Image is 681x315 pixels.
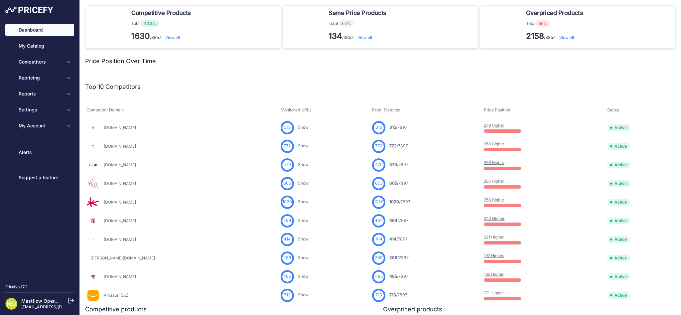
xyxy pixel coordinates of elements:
a: [EMAIL_ADDRESS][DOMAIN_NAME] [21,304,91,309]
p: /3857 [131,31,194,42]
h2: Overpriced products [383,305,442,314]
a: Show [298,236,309,241]
a: 414/7897 [389,236,408,241]
span: My Account [19,122,62,129]
a: 171 Higher [484,290,503,295]
a: 772/7897 [389,143,408,148]
span: Competitor Domain [86,107,124,112]
a: 315/7897 [389,125,407,130]
span: Active [607,292,630,299]
p: Total [526,20,586,27]
a: Show [298,181,309,186]
a: 485/7897 [389,274,408,279]
span: 3.5% [338,20,354,27]
span: 315 [389,125,396,130]
p: Total [131,20,194,27]
span: 289 [283,255,291,261]
span: 42.3% [141,20,160,27]
span: 713 [389,292,396,297]
a: View all [357,35,372,40]
strong: 1630 [131,31,150,41]
strong: 134 [329,31,342,41]
span: Overpriced Products [526,8,583,18]
strong: 2158 [526,31,544,41]
a: Mastflow Operator [21,298,63,304]
h2: Top 10 Competitors [85,82,141,91]
span: 605 [375,180,383,187]
span: Active [607,143,630,150]
span: 713 [375,292,382,298]
button: Reports [5,88,74,100]
a: 268 Higher [484,141,504,146]
span: Active [607,199,630,206]
span: 470 [375,162,383,168]
a: Show [298,274,309,279]
span: Active [607,218,630,224]
a: 185 Higher [484,272,504,277]
p: Total [329,20,389,27]
span: 485 [375,273,383,280]
span: Active [607,273,630,280]
button: Competitors [5,56,74,68]
span: 772 [375,143,382,149]
span: Active [607,255,630,261]
span: 414 [375,236,382,242]
span: Active [607,124,630,131]
a: 279 Higher [484,123,504,128]
span: 315 [284,124,291,131]
a: 605/7897 [389,181,408,186]
span: 605 [283,180,291,187]
span: 464 [389,218,397,223]
span: 315 [375,124,382,131]
span: 464 [375,218,383,224]
span: 485 [283,273,291,280]
nav: Sidebar [5,24,74,276]
span: Active [607,180,630,187]
a: 242 Higher [484,216,505,221]
a: [DOMAIN_NAME] [104,162,136,167]
span: 414 [284,236,291,242]
span: 1020 [389,199,399,204]
a: 192 Higher [484,253,504,258]
a: View all [165,35,180,40]
a: Show [298,218,309,223]
a: Amazon (DE) [104,293,128,298]
a: [DOMAIN_NAME] [104,218,136,223]
button: Repricing [5,72,74,84]
a: [DOMAIN_NAME] [104,237,136,242]
a: Suggest a feature [5,172,74,184]
a: 266 Higher [484,160,504,165]
span: 772 [284,143,291,149]
a: [DOMAIN_NAME] [104,181,136,186]
span: 56% [535,20,551,27]
a: Show [298,143,309,148]
a: 713/7897 [389,292,407,297]
h2: Price Position Over Time [85,57,156,66]
span: 470 [283,162,291,168]
a: 470/7897 [389,162,408,167]
span: 414 [389,236,396,241]
p: /3857 [526,31,586,42]
span: 1020 [374,199,384,205]
span: 485 [389,274,397,279]
span: 713 [284,292,291,298]
a: 265 Higher [484,179,504,184]
a: Show [298,255,309,260]
a: 1020/7897 [389,199,410,204]
a: Show [298,162,309,167]
a: My Catalog [5,40,74,52]
span: 289 [389,255,397,260]
img: Pricefy Logo [5,7,53,13]
p: /3857 [329,31,389,42]
span: Settings [19,106,62,113]
span: 470 [389,162,397,167]
span: Same Price Products [329,8,386,18]
a: 221 Higher [484,235,504,239]
a: Show [298,199,309,204]
a: 253 Higher [484,197,504,202]
a: 464/7897 [389,218,409,223]
a: 289/7897 [389,255,409,260]
span: Price Position [484,107,510,112]
span: 464 [283,218,291,224]
span: 1020 [282,199,292,205]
